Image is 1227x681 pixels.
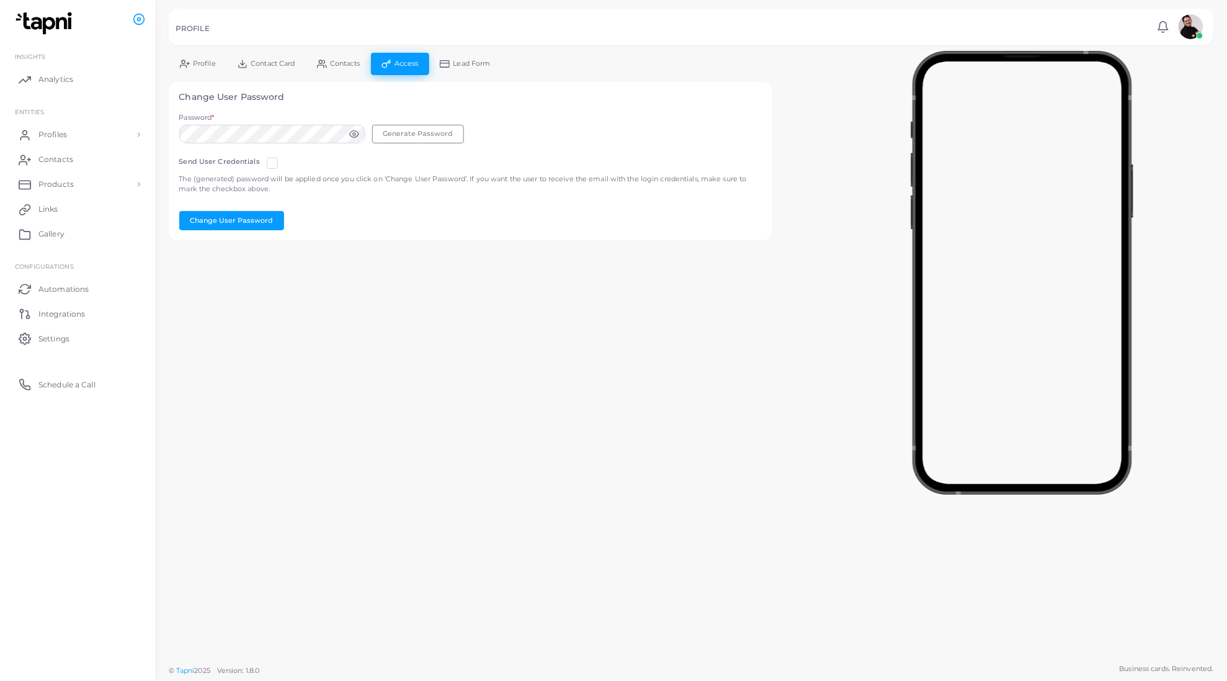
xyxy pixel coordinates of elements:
span: Configurations [15,263,74,270]
span: Gallery [38,228,65,240]
a: Contacts [9,147,146,172]
a: Integrations [9,301,146,326]
h5: PROFILE [176,24,210,33]
a: Settings [9,326,146,351]
a: avatar [1175,14,1207,39]
a: Analytics [9,67,146,92]
button: Generate Password [372,125,464,143]
span: 2025 [194,665,210,676]
span: Contacts [330,60,360,67]
span: Integrations [38,309,85,320]
span: Analytics [38,74,73,85]
a: Gallery [9,222,146,246]
span: INSIGHTS [15,53,45,60]
a: Products [9,172,146,197]
span: Settings [38,333,69,345]
a: Tapni [176,666,195,675]
span: Lead Form [453,60,491,67]
img: avatar [1179,14,1203,39]
a: Automations [9,276,146,301]
span: Links [38,204,58,215]
span: Products [38,179,74,190]
a: Schedule a Call [9,372,146,397]
a: Links [9,197,146,222]
img: logo [11,12,80,35]
span: © [169,665,259,676]
img: phone-mock.b55596b7.png [911,51,1133,495]
span: Profile [193,60,216,67]
span: Business cards. Reinvented. [1120,664,1213,674]
span: Contacts [38,154,73,165]
label: Password [179,113,215,123]
a: Profiles [9,122,146,147]
span: Version: 1.8.0 [217,666,260,675]
span: Contact Card [251,60,295,67]
h4: Change User Password [179,92,762,102]
label: Send User Credentials [179,157,260,167]
p: The (generated) password will be applied once you click on ‘Change User Password’. If you want th... [179,174,762,194]
span: Automations [38,284,89,295]
span: Schedule a Call [38,379,96,390]
span: ENTITIES [15,108,44,115]
span: Access [395,60,419,67]
button: Change User Password [179,211,284,230]
span: Profiles [38,129,67,140]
